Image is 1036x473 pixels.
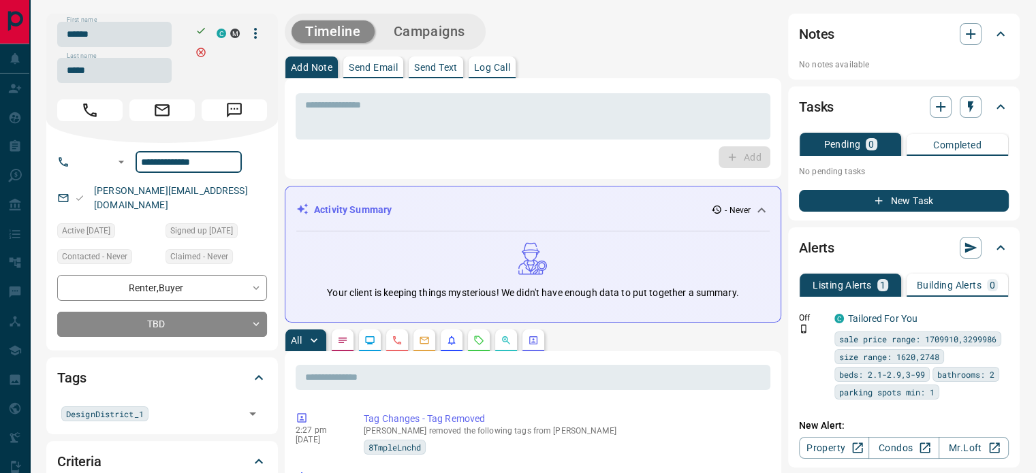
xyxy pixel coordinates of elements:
div: condos.ca [217,29,226,38]
div: Notes [799,18,1009,50]
svg: Listing Alerts [446,335,457,346]
p: 0 [868,140,874,149]
svg: Notes [337,335,348,346]
button: Open [113,154,129,170]
span: Email [129,99,195,121]
span: beds: 2.1-2.9,3-99 [839,368,925,381]
span: DesignDistrict_1 [66,407,144,421]
p: Send Text [414,63,458,72]
a: Condos [868,437,939,459]
div: condos.ca [834,314,844,323]
a: [PERSON_NAME][EMAIL_ADDRESS][DOMAIN_NAME] [94,185,248,210]
p: Completed [933,140,982,150]
p: Building Alerts [917,280,982,290]
span: Message [202,99,267,121]
p: Tag Changes - Tag Removed [364,412,765,426]
span: bathrooms: 2 [937,368,994,381]
div: Thu Mar 03 2022 [57,223,159,242]
p: Activity Summary [314,203,392,217]
span: Contacted - Never [62,250,127,263]
span: 8TmpleLnchd [368,440,421,454]
p: Add Note [291,63,332,72]
div: Alerts [799,231,1009,264]
div: Activity Summary- Never [296,197,770,223]
svg: Calls [392,335,403,346]
label: First name [67,16,97,25]
button: Campaigns [380,20,479,43]
p: All [291,336,302,345]
div: TBD [57,312,267,337]
span: Signed up [DATE] [170,224,233,238]
p: Off [799,312,826,324]
p: 2:27 pm [296,425,343,435]
a: Property [799,437,869,459]
p: Send Email [349,63,398,72]
h2: Notes [799,23,834,45]
div: mrloft.ca [230,29,240,38]
span: sale price range: 1709910,3299986 [839,332,996,346]
button: Open [243,404,262,423]
p: 0 [990,280,995,290]
svg: Agent Actions [528,335,539,346]
p: [DATE] [296,435,343,444]
p: - Never [725,204,751,216]
p: 1 [880,280,885,290]
p: Listing Alerts [813,280,872,290]
div: Tags [57,361,267,394]
p: New Alert: [799,419,1009,433]
svg: Email Valid [75,193,84,203]
p: No notes available [799,59,1009,71]
p: Log Call [474,63,510,72]
svg: Requests [473,335,484,346]
span: size range: 1620,2748 [839,350,939,363]
a: Tailored For You [848,313,917,324]
span: Call [57,99,123,121]
div: Renter , Buyer [57,275,267,300]
div: Thu Aug 29 2013 [166,223,267,242]
h2: Tasks [799,96,834,118]
a: Mr.Loft [939,437,1009,459]
h2: Tags [57,367,86,389]
span: Active [DATE] [62,224,110,238]
svg: Lead Browsing Activity [364,335,375,346]
span: parking spots min: 1 [839,385,935,399]
svg: Push Notification Only [799,324,809,333]
label: Last name [67,52,97,61]
p: Pending [823,140,860,149]
button: Timeline [292,20,375,43]
p: No pending tasks [799,161,1009,182]
div: Tasks [799,91,1009,123]
span: Claimed - Never [170,250,228,263]
svg: Opportunities [501,335,512,346]
h2: Alerts [799,237,834,259]
button: New Task [799,190,1009,212]
p: [PERSON_NAME] removed the following tags from [PERSON_NAME] [364,426,765,436]
p: Your client is keeping things mysterious! We didn't have enough data to put together a summary. [327,286,738,300]
svg: Emails [419,335,430,346]
h2: Criteria [57,451,101,472]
